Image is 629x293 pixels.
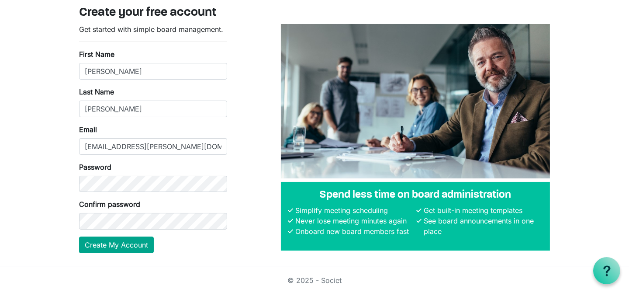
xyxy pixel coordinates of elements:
label: Email [79,124,97,135]
span: Get started with simple board management. [79,25,223,34]
label: Password [79,162,111,172]
li: Simplify meeting scheduling [293,205,415,216]
li: Never lose meeting minutes again [293,216,415,226]
img: A photograph of board members sitting at a table [281,24,550,178]
li: Get built-in meeting templates [422,205,543,216]
label: Confirm password [79,199,140,209]
li: See board announcements in one place [422,216,543,237]
li: Onboard new board members fast [293,226,415,237]
label: Last Name [79,87,114,97]
h4: Spend less time on board administration [288,189,543,202]
a: © 2025 - Societ [287,276,342,285]
button: Create My Account [79,237,154,253]
label: First Name [79,49,114,59]
h3: Create your free account [79,6,550,21]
